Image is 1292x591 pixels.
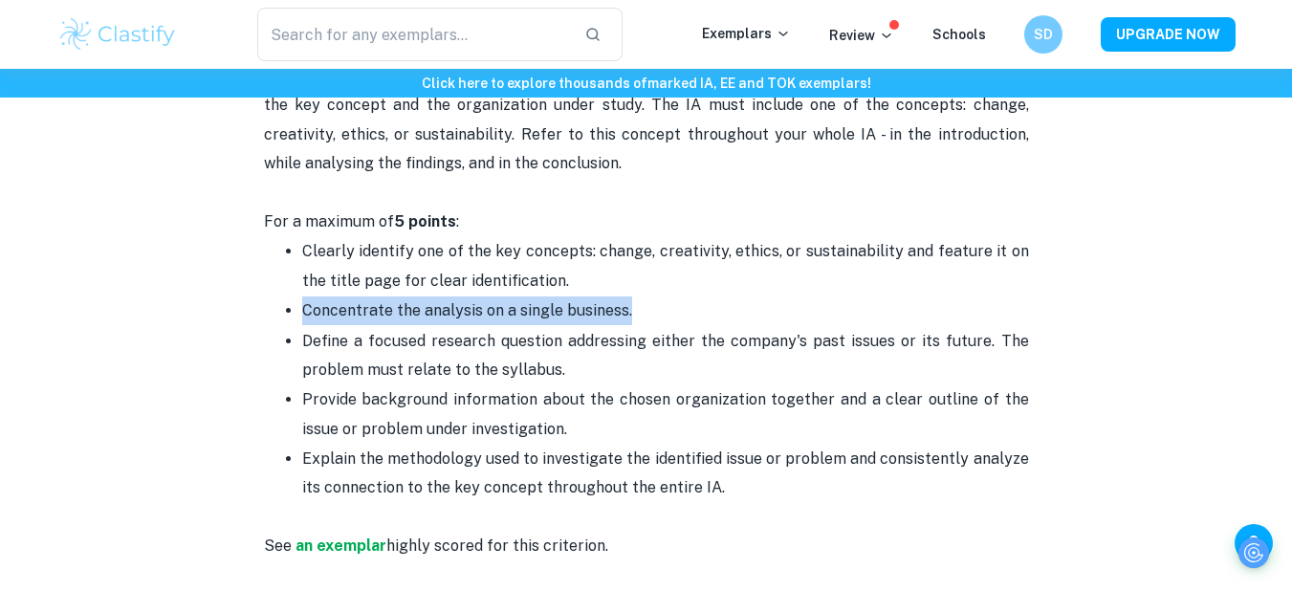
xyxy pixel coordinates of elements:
span: Clearly identify one of the key concepts: change, creativity, ethics, or sustainability and featu... [302,242,1033,289]
span: Provide background information about the chosen organization together and a clear outline of the ... [302,390,1033,437]
p: Exemplars [702,23,791,44]
a: Schools [932,27,986,42]
button: UPGRADE NOW [1101,17,1236,52]
img: Clastify logo [57,15,179,54]
span: highly scored for this criterion. [386,536,608,555]
h6: Click here to explore thousands of marked IA, EE and TOK exemplars ! [4,73,1288,94]
button: SD [1024,15,1062,54]
span: See [264,536,296,555]
a: an exemplar [296,536,386,555]
span: Concentrate the analysis on a single business. [302,301,632,319]
p: Review [829,25,894,46]
button: Help and Feedback [1235,524,1273,562]
span: For a maximum of : [264,212,459,230]
span: Define a focused research question addressing either the company's past issues or its future. The... [302,332,1033,379]
strong: points [408,212,456,230]
strong: 5 [394,212,405,230]
h6: SD [1032,24,1054,45]
span: Explain the methodology used to investigate the identified issue or problem and consistently anal... [302,449,1033,496]
input: Search for any exemplars... [257,8,570,61]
